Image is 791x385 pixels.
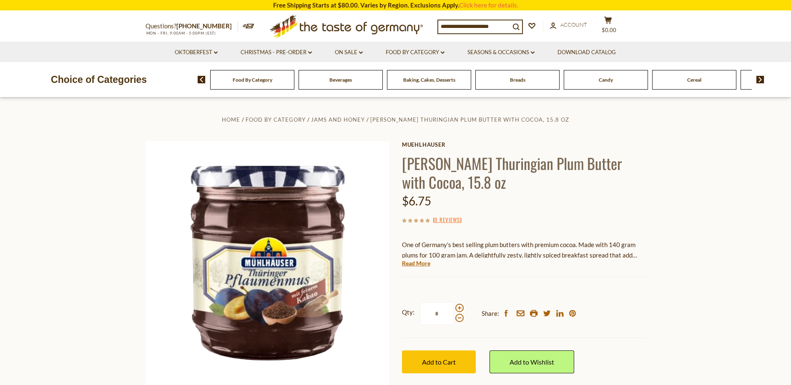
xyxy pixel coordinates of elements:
a: Candy [599,77,613,83]
img: next arrow [756,76,764,83]
button: Add to Cart [402,350,476,373]
a: Food By Category [233,77,272,83]
button: $0.00 [596,16,621,37]
a: Baking, Cakes, Desserts [403,77,455,83]
span: Account [560,21,587,28]
h1: [PERSON_NAME] Thuringian Plum Butter with Cocoa, 15.8 oz [402,154,646,191]
img: previous arrow [198,76,206,83]
a: Food By Category [386,48,444,57]
a: Seasons & Occasions [467,48,535,57]
span: ( ) [433,215,462,224]
a: Oktoberfest [175,48,218,57]
a: Download Catalog [557,48,616,57]
img: Muhlhauser Plum Butter with Cocoa [146,141,389,385]
a: Breads [510,77,525,83]
a: Account [550,20,587,30]
a: Christmas - PRE-ORDER [241,48,312,57]
a: Read More [402,259,430,267]
span: Share: [482,308,499,319]
a: Beverages [329,77,352,83]
p: Questions? [146,21,238,32]
a: Food By Category [246,116,306,123]
strong: Qty: [402,307,414,317]
a: Click here for details. [459,1,518,9]
a: Home [222,116,240,123]
a: Cereal [687,77,701,83]
a: 0 Reviews [434,215,460,225]
span: $6.75 [402,194,431,208]
a: [PERSON_NAME] Thuringian Plum Butter with Cocoa, 15.8 oz [370,116,569,123]
a: Muehlhauser [402,141,646,148]
span: $0.00 [602,27,616,33]
a: On Sale [335,48,363,57]
span: MON - FRI, 9:00AM - 5:00PM (EST) [146,31,216,35]
a: Jams and Honey [311,116,365,123]
p: One of Germany's best selling plum butters with premium cocoa. Made with 140 gram plums for 100 g... [402,240,646,260]
a: [PHONE_NUMBER] [176,22,232,30]
a: Add to Wishlist [490,350,574,373]
input: Qty: [420,302,454,325]
span: Add to Cart [422,358,456,366]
